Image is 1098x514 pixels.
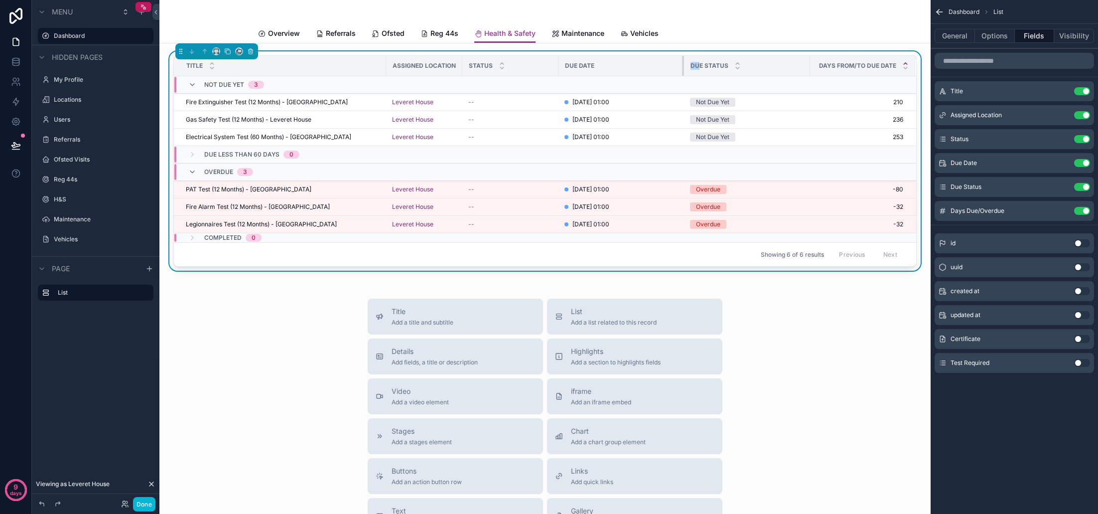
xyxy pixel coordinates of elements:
a: Leveret House [392,220,433,228]
span: Add a section to highlights fields [571,358,661,366]
span: Status [951,135,968,143]
button: DetailsAdd fields, a title or description [368,339,543,374]
span: created at [951,287,979,295]
span: [DATE] 01:00 [572,133,609,141]
span: Overview [268,28,300,38]
a: Fire Extinguisher Test (12 Months) - [GEOGRAPHIC_DATA] [186,98,380,106]
a: [DATE] 01:00 [564,203,678,211]
div: scrollable content [32,280,159,311]
a: Leveret House [392,116,433,124]
span: -- [468,185,474,193]
div: Not Due Yet [696,115,729,124]
span: Stages [392,426,452,436]
span: Highlights [571,346,661,356]
button: VideoAdd a video element [368,378,543,414]
a: Overdue [690,185,804,194]
span: Fire Extinguisher Test (12 Months) - [GEOGRAPHIC_DATA] [186,98,348,106]
span: Due Status [690,62,728,70]
div: 3 [254,81,258,89]
a: [DATE] 01:00 [564,133,678,141]
span: Page [52,264,70,274]
a: -32 [811,220,903,228]
span: Buttons [392,466,462,476]
span: Completed [204,234,242,242]
a: Overdue [690,202,804,211]
span: Status [469,62,493,70]
span: Certificate [951,335,980,343]
span: -- [468,116,474,124]
span: [DATE] 01:00 [572,98,609,106]
a: Leveret House [392,220,456,228]
button: Fields [1015,29,1055,43]
a: Leveret House [392,98,433,106]
a: 236 [811,116,903,124]
a: Not Due Yet [690,98,804,107]
span: Days From/To Due Date [819,62,896,70]
button: HighlightsAdd a section to highlights fields [547,339,722,374]
label: H&S [54,195,151,203]
span: Leveret House [392,185,433,193]
span: Referrals [326,28,356,38]
span: Ofsted [382,28,405,38]
span: [DATE] 01:00 [572,116,609,124]
span: Title [186,62,203,70]
span: -80 [811,185,903,193]
span: Not Due Yet [204,81,244,89]
a: Leveret House [392,203,456,211]
span: Viewing as Leveret House [36,480,110,488]
span: List [993,8,1003,16]
p: days [10,486,22,500]
span: Add fields, a title or description [392,358,478,366]
a: [DATE] 01:00 [564,98,678,106]
button: StagesAdd a stages element [368,418,543,454]
span: Days Due/Overdue [951,207,1004,215]
a: Not Due Yet [690,133,804,142]
span: Hidden pages [52,52,103,62]
button: TitleAdd a title and subtitle [368,299,543,335]
a: -- [468,98,552,106]
div: Not Due Yet [696,133,729,142]
span: PAT Test (12 Months) - [GEOGRAPHIC_DATA] [186,185,311,193]
span: Add an action button row [392,478,462,486]
a: Health & Safety [474,24,536,43]
a: -- [468,203,552,211]
span: [DATE] 01:00 [572,203,609,211]
button: General [935,29,975,43]
span: Maintenance [561,28,604,38]
span: [DATE] 01:00 [572,185,609,193]
div: Overdue [696,202,720,211]
button: Options [975,29,1015,43]
span: Leveret House [392,133,433,141]
label: Locations [54,96,151,104]
button: ButtonsAdd an action button row [368,458,543,494]
span: id [951,239,956,247]
span: Due Date [565,62,594,70]
div: 3 [243,168,247,176]
span: Assigned Location [951,111,1002,119]
a: Maintenance [551,24,604,44]
a: 253 [811,133,903,141]
label: Maintenance [54,215,151,223]
label: List [58,289,145,297]
span: Due Less Than 60 Days [204,151,279,159]
button: Visibility [1054,29,1094,43]
span: Details [392,346,478,356]
span: Fire Alarm Test (12 Months) - [GEOGRAPHIC_DATA] [186,203,330,211]
a: -- [468,185,552,193]
a: Fire Alarm Test (12 Months) - [GEOGRAPHIC_DATA] [186,203,380,211]
a: Leveret House [392,133,456,141]
a: Leveret House [392,185,456,193]
div: Overdue [696,220,720,229]
span: iframe [571,386,631,396]
div: Not Due Yet [696,98,729,107]
a: [DATE] 01:00 [564,220,678,228]
label: Referrals [54,136,151,144]
a: -32 [811,203,903,211]
span: -- [468,220,474,228]
span: Add quick links [571,478,613,486]
a: Leveret House [392,203,433,211]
